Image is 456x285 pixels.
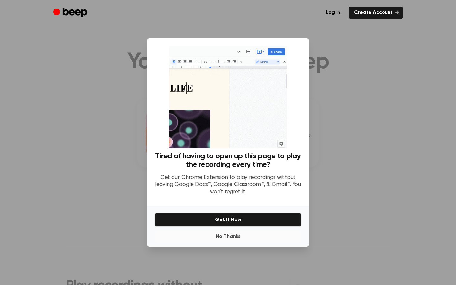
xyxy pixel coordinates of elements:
button: Get It Now [155,213,301,226]
img: Beep extension in action [169,46,287,148]
a: Beep [53,7,89,19]
button: No Thanks [155,230,301,243]
a: Log in [321,7,345,19]
p: Get our Chrome Extension to play recordings without leaving Google Docs™, Google Classroom™, & Gm... [155,174,301,196]
a: Create Account [349,7,403,19]
h3: Tired of having to open up this page to play the recording every time? [155,152,301,169]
